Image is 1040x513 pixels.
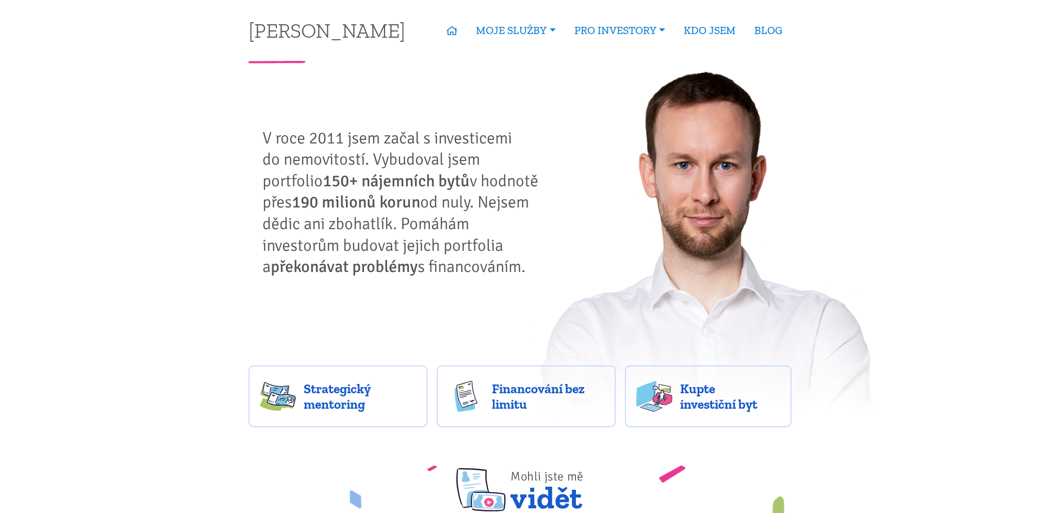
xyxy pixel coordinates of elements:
span: Strategický mentoring [304,381,416,412]
img: finance [448,381,484,412]
img: flats [636,381,672,412]
a: MOJE SLUŽBY [467,19,565,42]
strong: 150+ nájemních bytů [323,171,470,191]
a: [PERSON_NAME] [249,20,405,40]
a: Strategický mentoring [249,365,427,427]
a: Kupte investiční byt [625,365,791,427]
a: PRO INVESTORY [565,19,674,42]
img: strategy [260,381,296,412]
a: Financování bez limitu [437,365,616,427]
a: BLOG [745,19,791,42]
strong: 190 milionů korun [292,192,420,212]
span: Financování bez limitu [492,381,604,412]
a: KDO JSEM [674,19,745,42]
strong: překonávat problémy [271,256,418,277]
p: V roce 2011 jsem začal s investicemi do nemovitostí. Vybudoval jsem portfolio v hodnotě přes od n... [262,127,546,278]
span: Kupte investiční byt [680,381,780,412]
span: vidět [510,456,584,511]
span: Mohli jste mě [510,469,584,484]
